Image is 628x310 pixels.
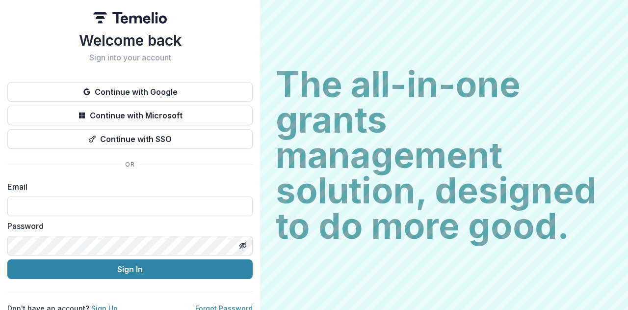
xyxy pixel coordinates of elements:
[235,238,251,254] button: Toggle password visibility
[7,220,247,232] label: Password
[7,53,253,62] h2: Sign into your account
[93,12,167,24] img: Temelio
[7,259,253,279] button: Sign In
[7,181,247,193] label: Email
[7,129,253,149] button: Continue with SSO
[7,31,253,49] h1: Welcome back
[7,82,253,102] button: Continue with Google
[7,106,253,125] button: Continue with Microsoft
